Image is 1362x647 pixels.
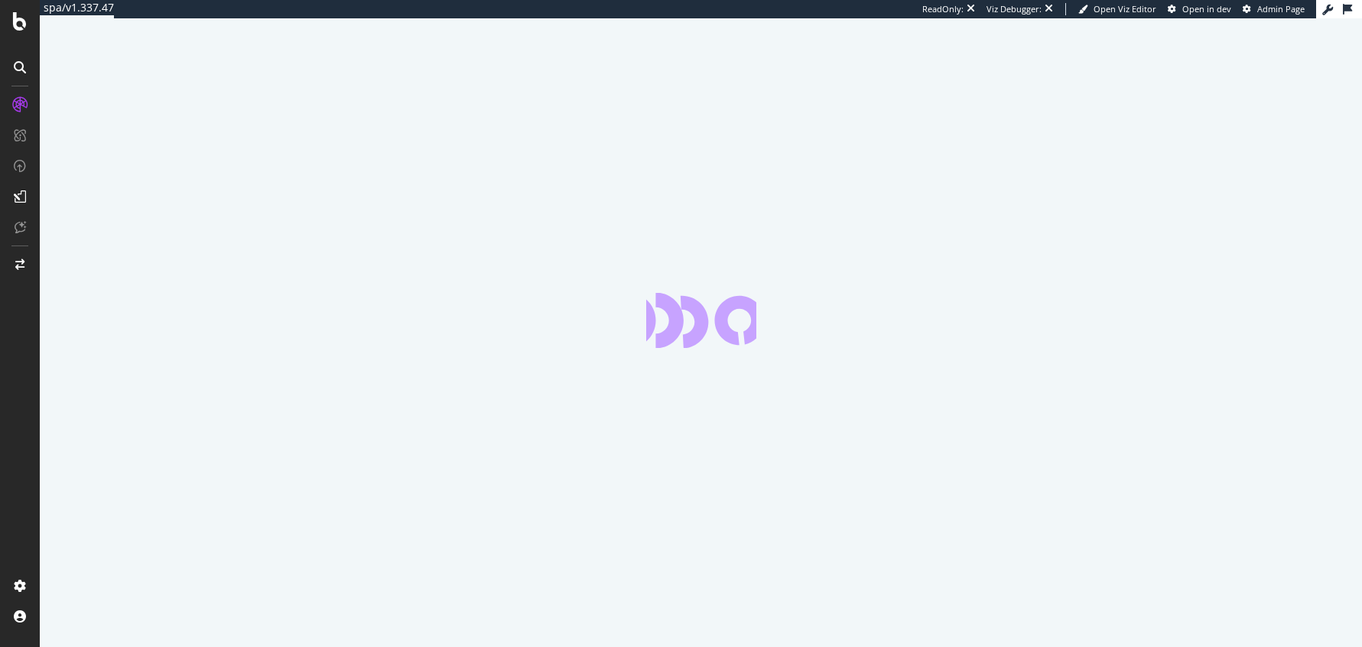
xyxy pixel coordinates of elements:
[1257,3,1305,15] span: Admin Page
[1094,3,1156,15] span: Open Viz Editor
[1182,3,1231,15] span: Open in dev
[987,3,1042,15] div: Viz Debugger:
[1243,3,1305,15] a: Admin Page
[1078,3,1156,15] a: Open Viz Editor
[646,293,756,348] div: animation
[1168,3,1231,15] a: Open in dev
[922,3,964,15] div: ReadOnly:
